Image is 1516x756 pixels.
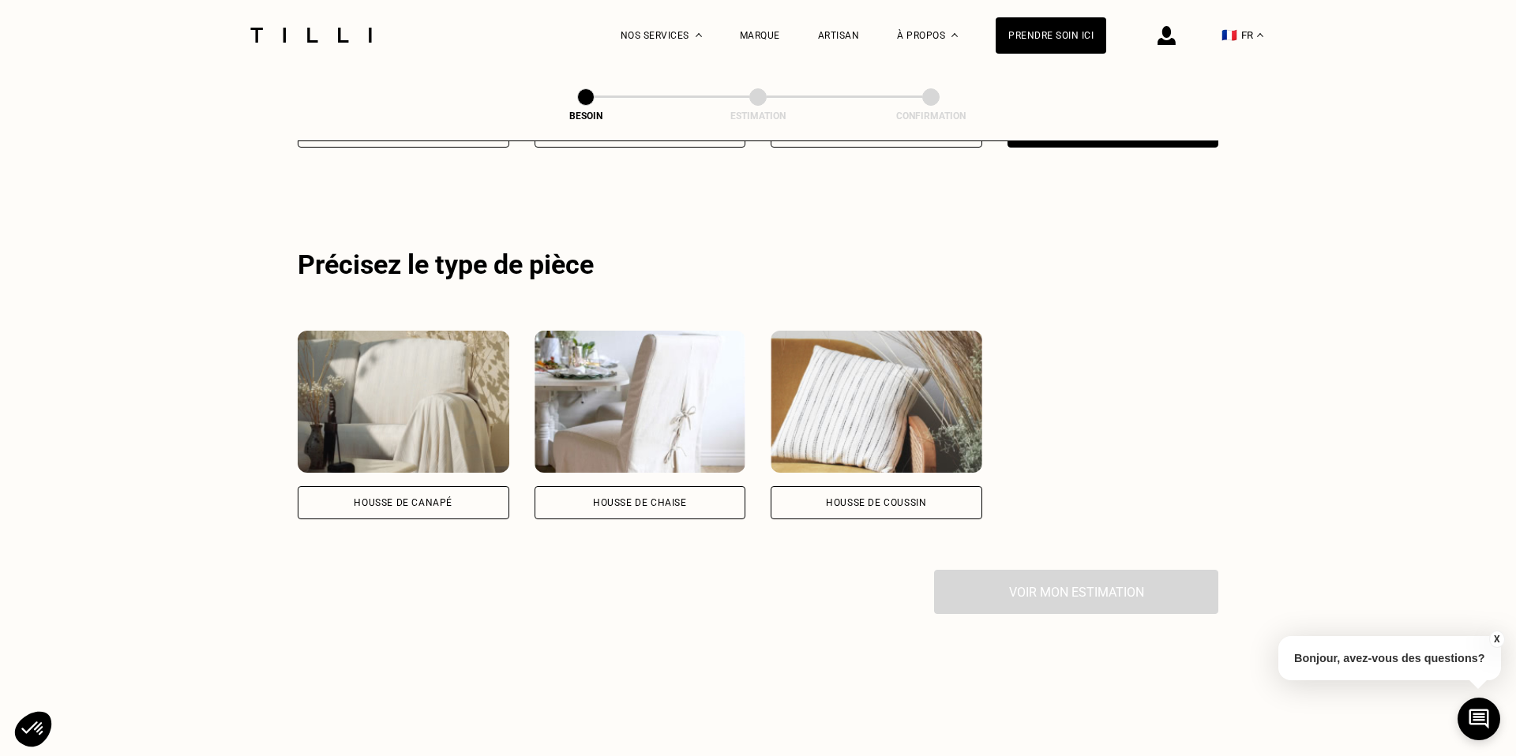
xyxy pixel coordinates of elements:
[535,331,746,473] img: Tilli retouche votre Housse de chaise
[740,30,780,41] a: Marque
[1158,26,1176,45] img: icône connexion
[818,30,860,41] a: Artisan
[996,17,1106,54] a: Prendre soin ici
[298,249,1218,280] div: Précisez le type de pièce
[1221,28,1237,43] span: 🇫🇷
[1257,33,1263,37] img: menu déroulant
[852,110,1010,122] div: Confirmation
[507,110,665,122] div: Besoin
[826,498,926,507] div: Housse de coussin
[298,331,509,473] img: Tilli retouche votre Housse de canapé
[1488,631,1504,648] button: X
[245,28,377,43] img: Logo du service de couturière Tilli
[696,33,702,37] img: Menu déroulant
[951,33,958,37] img: Menu déroulant à propos
[1278,636,1501,680] p: Bonjour, avez-vous des questions?
[354,498,452,507] div: Housse de canapé
[593,498,687,507] div: Housse de chaise
[771,331,982,473] img: Tilli retouche votre Housse de coussin
[679,110,837,122] div: Estimation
